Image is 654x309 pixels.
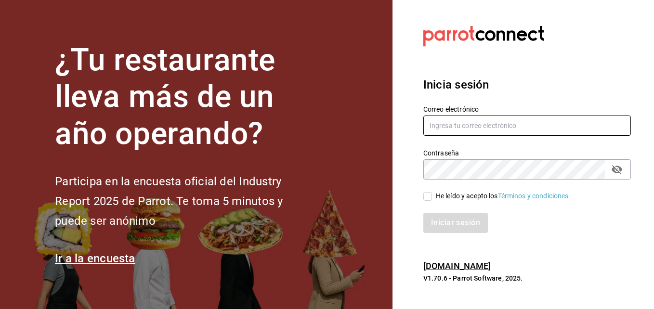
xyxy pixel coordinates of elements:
[609,161,625,178] button: passwordField
[55,172,315,231] h2: Participa en la encuesta oficial del Industry Report 2025 de Parrot. Te toma 5 minutos y puede se...
[423,116,631,136] input: Ingresa tu correo electrónico
[498,192,571,200] a: Términos y condiciones.
[423,149,631,156] label: Contraseña
[55,42,315,153] h1: ¿Tu restaurante lleva más de un año operando?
[423,273,631,283] p: V1.70.6 - Parrot Software, 2025.
[55,252,135,265] a: Ir a la encuesta
[423,105,631,112] label: Correo electrónico
[436,191,571,201] div: He leído y acepto los
[423,261,491,271] a: [DOMAIN_NAME]
[423,76,631,93] h3: Inicia sesión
